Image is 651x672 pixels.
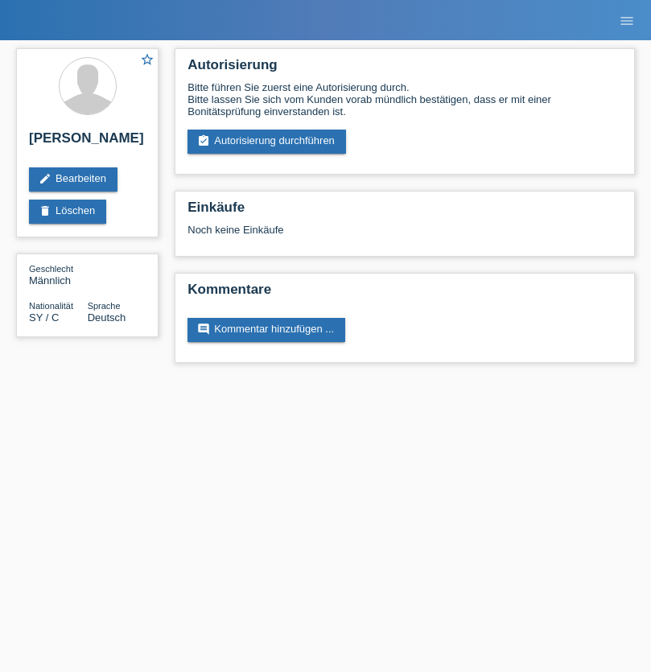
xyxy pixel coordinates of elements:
[187,57,622,81] h2: Autorisierung
[140,52,155,69] a: star_border
[29,262,88,287] div: Männlich
[187,200,622,224] h2: Einkäufe
[187,224,622,248] div: Noch keine Einkäufe
[187,282,622,306] h2: Kommentare
[88,311,126,324] span: Deutsch
[619,13,635,29] i: menu
[29,311,59,324] span: Syrien / C / 26.03.2019
[197,323,210,336] i: comment
[29,301,73,311] span: Nationalität
[187,318,345,342] a: commentKommentar hinzufügen ...
[39,204,52,217] i: delete
[611,15,643,25] a: menu
[187,130,346,154] a: assignment_turned_inAutorisierung durchführen
[88,301,121,311] span: Sprache
[197,134,210,147] i: assignment_turned_in
[29,167,117,192] a: editBearbeiten
[187,81,622,117] div: Bitte führen Sie zuerst eine Autorisierung durch. Bitte lassen Sie sich vom Kunden vorab mündlich...
[140,52,155,67] i: star_border
[29,264,73,274] span: Geschlecht
[29,200,106,224] a: deleteLöschen
[29,130,146,155] h2: [PERSON_NAME]
[39,172,52,185] i: edit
